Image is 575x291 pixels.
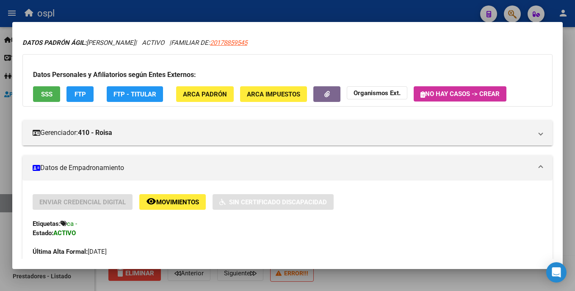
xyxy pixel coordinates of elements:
[171,39,247,47] span: FAMILIAR DE:
[39,198,126,206] span: Enviar Credencial Digital
[33,194,133,210] button: Enviar Credencial Digital
[33,229,53,237] strong: Estado:
[176,86,234,102] button: ARCA Padrón
[229,198,327,206] span: Sin Certificado Discapacidad
[414,86,506,102] button: No hay casos -> Crear
[33,220,61,228] strong: Etiquetas:
[183,91,227,98] span: ARCA Padrón
[22,155,553,181] mat-expansion-panel-header: Datos de Empadronamiento
[33,163,532,173] mat-panel-title: Datos de Empadronamiento
[240,86,307,102] button: ARCA Impuestos
[354,89,401,97] strong: Organismos Ext.
[41,91,53,98] span: SSS
[33,128,532,138] mat-panel-title: Gerenciador:
[53,229,76,237] strong: ACTIVO
[22,39,86,47] strong: DATOS PADRÓN ÁGIL:
[113,91,156,98] span: FTP - Titular
[78,128,112,138] strong: 410 - Roisa
[146,196,156,206] mat-icon: remove_red_eye
[247,91,300,98] span: ARCA Impuestos
[66,86,94,102] button: FTP
[107,86,163,102] button: FTP - Titular
[546,262,567,283] div: Open Intercom Messenger
[33,86,60,102] button: SSS
[213,194,334,210] button: Sin Certificado Discapacidad
[67,220,77,228] span: ca -
[22,39,135,47] span: [PERSON_NAME]
[33,70,542,80] h3: Datos Personales y Afiliatorios según Entes Externos:
[22,39,247,47] i: | ACTIVO |
[75,91,86,98] span: FTP
[22,120,553,145] mat-expansion-panel-header: Gerenciador:410 - Roisa
[33,248,88,255] strong: Última Alta Formal:
[347,86,407,99] button: Organismos Ext.
[210,39,247,47] span: 20178859545
[139,194,206,210] button: Movimientos
[420,90,500,98] span: No hay casos -> Crear
[156,198,199,206] span: Movimientos
[33,248,107,255] span: [DATE]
